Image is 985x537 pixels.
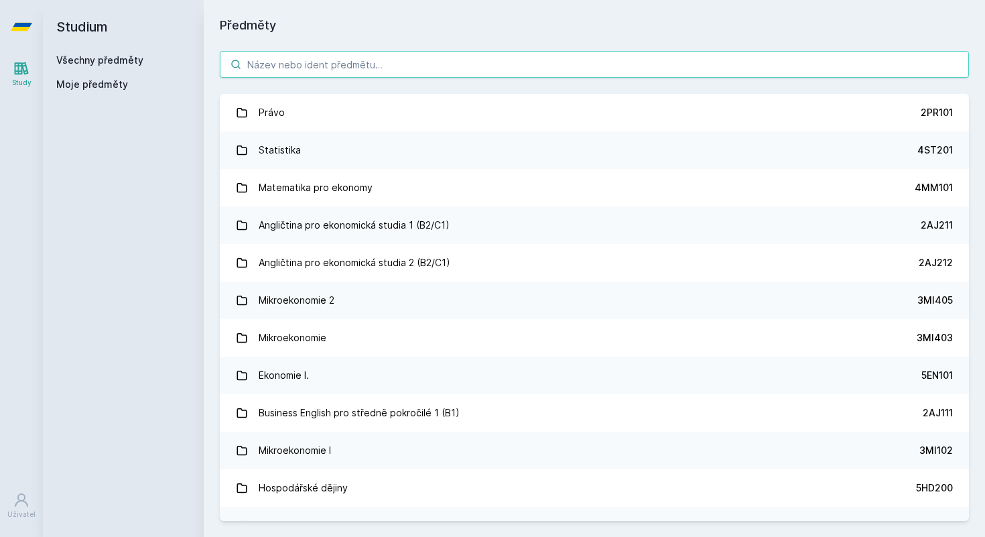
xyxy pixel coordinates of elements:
a: Mikroekonomie I 3MI102 [220,432,969,469]
div: Mikroekonomie 2 [259,287,334,314]
div: 5HD200 [916,481,953,495]
a: Study [3,54,40,95]
div: 2AJ111 [923,406,953,420]
a: Hospodářské dějiny 5HD200 [220,469,969,507]
a: Ekonomie I. 5EN101 [220,357,969,394]
div: Angličtina pro ekonomická studia 2 (B2/C1) [259,249,450,276]
a: Uživatel [3,485,40,526]
div: Business English pro středně pokročilé 1 (B1) [259,400,460,426]
div: Mikroekonomie [259,324,326,351]
h1: Předměty [220,16,969,35]
span: Moje předměty [56,78,128,91]
a: Všechny předměty [56,54,143,66]
div: Uživatel [7,510,36,520]
div: Mikroekonomie I [259,437,331,464]
div: Study [12,78,31,88]
div: 2AJ211 [921,219,953,232]
div: 2PR101 [921,106,953,119]
a: Angličtina pro ekonomická studia 1 (B2/C1) 2AJ211 [220,206,969,244]
a: Mikroekonomie 2 3MI405 [220,282,969,319]
div: 3MI405 [917,294,953,307]
div: 4ST201 [917,143,953,157]
div: 2SE221 [919,519,953,532]
div: 2AJ212 [919,256,953,270]
div: Angličtina pro ekonomická studia 1 (B2/C1) [259,212,450,239]
div: Matematika pro ekonomy [259,174,373,201]
a: Business English pro středně pokročilé 1 (B1) 2AJ111 [220,394,969,432]
a: Právo 2PR101 [220,94,969,131]
div: 3MI403 [917,331,953,345]
div: Ekonomie I. [259,362,309,389]
input: Název nebo ident předmětu… [220,51,969,78]
a: Angličtina pro ekonomická studia 2 (B2/C1) 2AJ212 [220,244,969,282]
div: 5EN101 [921,369,953,382]
div: Statistika [259,137,301,164]
a: Statistika 4ST201 [220,131,969,169]
a: Matematika pro ekonomy 4MM101 [220,169,969,206]
div: Hospodářské dějiny [259,475,348,501]
div: 3MI102 [919,444,953,457]
a: Mikroekonomie 3MI403 [220,319,969,357]
div: Právo [259,99,285,126]
div: 4MM101 [915,181,953,194]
